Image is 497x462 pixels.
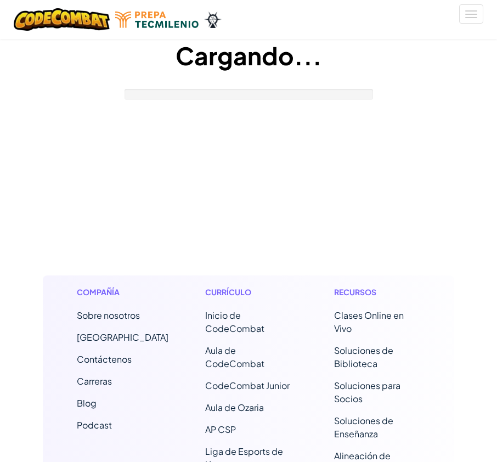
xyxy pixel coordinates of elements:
[334,309,404,334] a: Clases Online en Vivo
[334,380,400,404] a: Soluciones para Socios
[77,397,97,409] a: Blog
[77,375,112,387] a: Carreras
[205,402,264,413] a: Aula de Ozaria
[77,286,163,298] h1: Compañía
[205,424,236,435] a: AP CSP
[77,309,140,321] a: Sobre nosotros
[77,419,112,431] a: Podcast
[205,345,264,369] a: Aula de CodeCombat
[14,8,110,31] img: CodeCombat logo
[205,309,264,334] span: Inicio de CodeCombat
[334,286,421,298] h1: Recursos
[77,331,168,343] a: [GEOGRAPHIC_DATA]
[77,353,132,365] span: Contáctenos
[115,12,199,28] img: Tecmilenio logo
[334,345,393,369] a: Soluciones de Biblioteca
[205,286,292,298] h1: Currículo
[205,380,290,391] a: CodeCombat Junior
[204,12,222,28] img: Ozaria
[334,415,393,440] a: Soluciones de Enseñanza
